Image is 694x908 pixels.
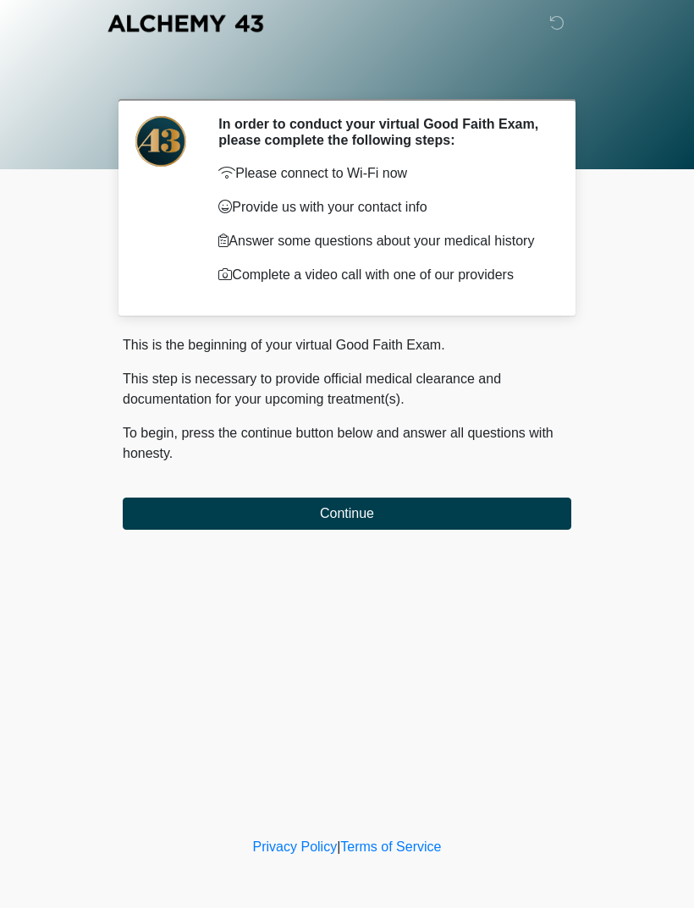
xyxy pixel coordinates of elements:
[218,163,546,184] p: Please connect to Wi-Fi now
[106,13,265,34] img: Alchemy 43 Logo
[135,116,186,167] img: Agent Avatar
[123,498,571,530] button: Continue
[253,839,338,854] a: Privacy Policy
[337,839,340,854] a: |
[218,116,546,148] h2: In order to conduct your virtual Good Faith Exam, please complete the following steps:
[340,839,441,854] a: Terms of Service
[110,61,584,92] h1: ‎ ‎ ‎ ‎
[218,231,546,251] p: Answer some questions about your medical history
[218,265,546,285] p: Complete a video call with one of our providers
[123,423,571,464] p: To begin, press the continue button below and answer all questions with honesty.
[218,197,546,217] p: Provide us with your contact info
[123,335,571,355] p: This is the beginning of your virtual Good Faith Exam.
[123,369,571,410] p: This step is necessary to provide official medical clearance and documentation for your upcoming ...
